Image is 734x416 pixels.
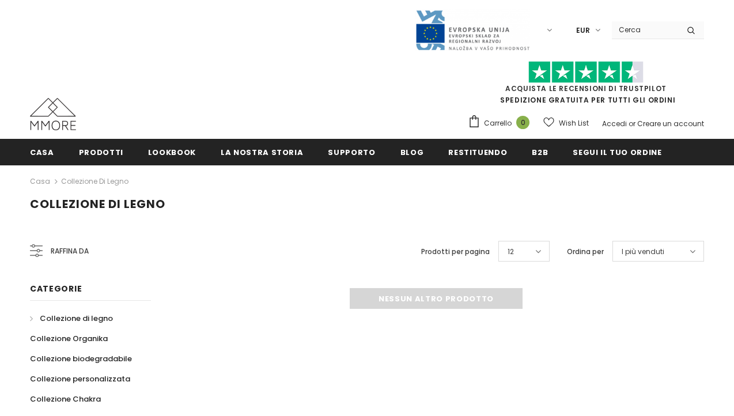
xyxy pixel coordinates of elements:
[573,147,661,158] span: Segui il tuo ordine
[484,118,512,129] span: Carrello
[602,119,627,128] a: Accedi
[79,147,123,158] span: Prodotti
[468,66,704,105] span: SPEDIZIONE GRATUITA PER TUTTI GLI ORDINI
[415,9,530,51] img: Javni Razpis
[528,61,644,84] img: Fidati di Pilot Stars
[328,147,375,158] span: supporto
[30,98,76,130] img: Casi MMORE
[30,196,165,212] span: Collezione di legno
[508,246,514,258] span: 12
[30,353,132,364] span: Collezione biodegradabile
[576,25,590,36] span: EUR
[40,313,113,324] span: Collezione di legno
[30,394,101,404] span: Collezione Chakra
[629,119,635,128] span: or
[421,246,490,258] label: Prodotti per pagina
[30,373,130,384] span: Collezione personalizzata
[559,118,589,129] span: Wish List
[400,147,424,158] span: Blog
[79,139,123,165] a: Prodotti
[30,389,101,409] a: Collezione Chakra
[448,147,507,158] span: Restituendo
[221,139,303,165] a: La nostra storia
[612,21,678,38] input: Search Site
[448,139,507,165] a: Restituendo
[532,147,548,158] span: B2B
[148,139,196,165] a: Lookbook
[30,328,108,349] a: Collezione Organika
[61,176,128,186] a: Collezione di legno
[30,283,82,294] span: Categorie
[30,349,132,369] a: Collezione biodegradabile
[400,139,424,165] a: Blog
[51,245,89,258] span: Raffina da
[567,246,604,258] label: Ordina per
[221,147,303,158] span: La nostra storia
[30,369,130,389] a: Collezione personalizzata
[543,113,589,133] a: Wish List
[148,147,196,158] span: Lookbook
[637,119,704,128] a: Creare un account
[328,139,375,165] a: supporto
[30,308,113,328] a: Collezione di legno
[516,116,529,129] span: 0
[573,139,661,165] a: Segui il tuo ordine
[468,115,535,132] a: Carrello 0
[622,246,664,258] span: I più venduti
[505,84,667,93] a: Acquista le recensioni di TrustPilot
[30,333,108,344] span: Collezione Organika
[532,139,548,165] a: B2B
[30,147,54,158] span: Casa
[415,25,530,35] a: Javni Razpis
[30,175,50,188] a: Casa
[30,139,54,165] a: Casa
